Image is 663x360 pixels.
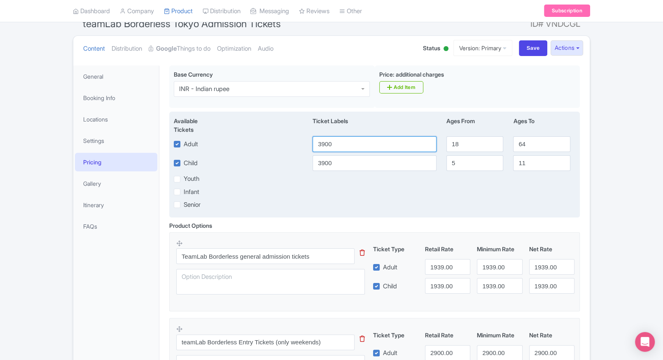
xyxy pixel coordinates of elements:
[530,16,580,32] span: ID# VNDCGL
[529,259,574,275] input: 0.0
[425,259,470,275] input: 0.0
[169,221,212,230] div: Product Options
[383,263,397,272] label: Adult
[477,259,522,275] input: 0.0
[383,348,397,358] label: Adult
[156,44,177,54] strong: Google
[370,245,422,253] div: Ticket Type
[112,36,142,62] a: Distribution
[441,117,508,134] div: Ages From
[519,40,548,56] input: Save
[526,245,578,253] div: Net Rate
[75,67,157,86] a: General
[174,117,218,134] div: Available Tickets
[75,153,157,171] a: Pricing
[379,81,423,94] a: Add Item
[184,140,198,149] label: Adult
[83,36,105,62] a: Content
[474,331,525,339] div: Minimum Rate
[75,217,157,236] a: FAQs
[176,334,355,350] input: Option Name
[370,331,422,339] div: Ticket Type
[258,36,273,62] a: Audio
[75,110,157,129] a: Locations
[425,278,470,294] input: 0.0
[75,174,157,193] a: Gallery
[529,278,574,294] input: 0.0
[423,44,440,52] span: Status
[422,245,474,253] div: Retail Rate
[422,331,474,339] div: Retail Rate
[83,18,281,30] span: teamLab Borderless Tokyo Admission Tickets
[149,36,210,62] a: GoogleThings to do
[453,40,512,56] a: Version: Primary
[474,245,525,253] div: Minimum Rate
[184,159,198,168] label: Child
[184,200,201,210] label: Senior
[526,331,578,339] div: Net Rate
[75,89,157,107] a: Booking Info
[313,155,437,171] input: Child
[383,282,397,291] label: Child
[379,70,444,79] label: Price: additional charges
[442,43,450,56] div: Active
[176,248,355,264] input: Option Name
[184,174,199,184] label: Youth
[508,117,575,134] div: Ages To
[308,117,441,134] div: Ticket Labels
[184,187,199,197] label: Infant
[75,131,157,150] a: Settings
[174,71,213,78] span: Base Currency
[477,278,522,294] input: 0.0
[551,40,583,56] button: Actions
[544,5,590,17] a: Subscription
[313,136,437,152] input: Adult
[75,196,157,214] a: Itinerary
[635,332,655,352] div: Open Intercom Messenger
[179,85,229,93] div: INR - Indian rupee
[217,36,251,62] a: Optimization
